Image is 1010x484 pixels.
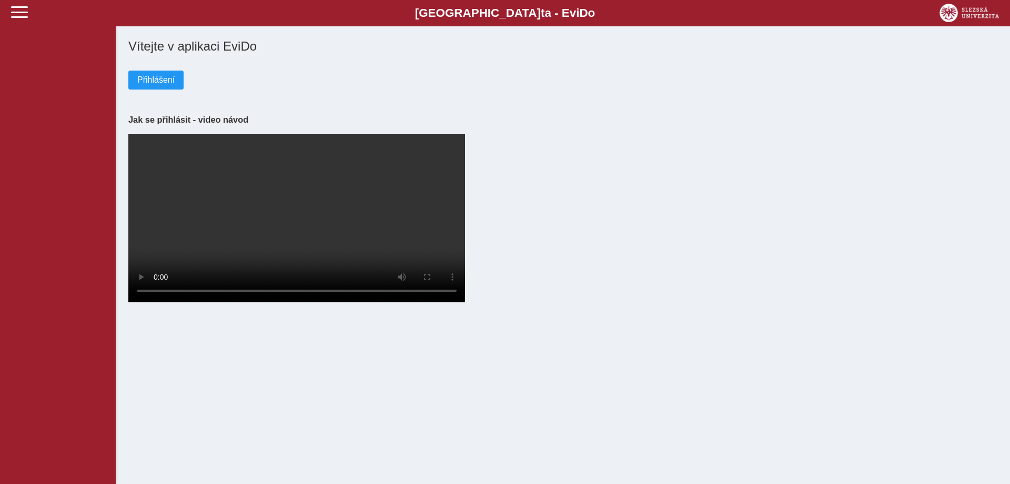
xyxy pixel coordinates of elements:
button: Přihlášení [128,71,184,90]
b: [GEOGRAPHIC_DATA] a - Evi [32,6,978,20]
video: Your browser does not support the video tag. [128,134,465,302]
span: o [588,6,595,19]
h1: Vítejte v aplikaci EviDo [128,39,997,54]
span: D [579,6,588,19]
span: Přihlášení [137,75,175,85]
h3: Jak se přihlásit - video návod [128,115,997,125]
span: t [541,6,544,19]
img: logo_web_su.png [940,4,999,22]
